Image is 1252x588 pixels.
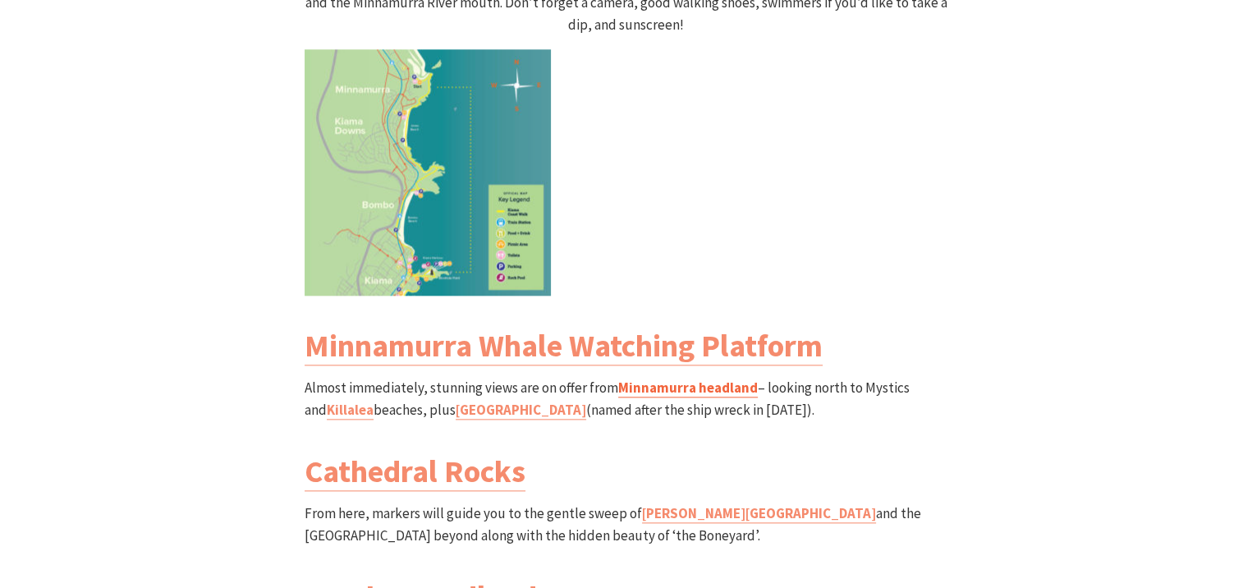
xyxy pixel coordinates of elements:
[305,49,551,296] img: Kiama Coast Walk North Section
[456,401,586,420] a: [GEOGRAPHIC_DATA]
[618,379,758,397] a: Minnamurra headland
[305,452,525,491] a: Cathedral Rocks
[305,377,948,421] p: Almost immediately, stunning views are on offer from – looking north to Mystics and beaches, plus...
[327,401,374,420] a: Killalea
[305,503,948,547] p: From here, markers will guide you to the gentle sweep of and the [GEOGRAPHIC_DATA] beyond along w...
[642,504,876,523] a: [PERSON_NAME][GEOGRAPHIC_DATA]
[305,326,823,365] a: Minnamurra Whale Watching Platform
